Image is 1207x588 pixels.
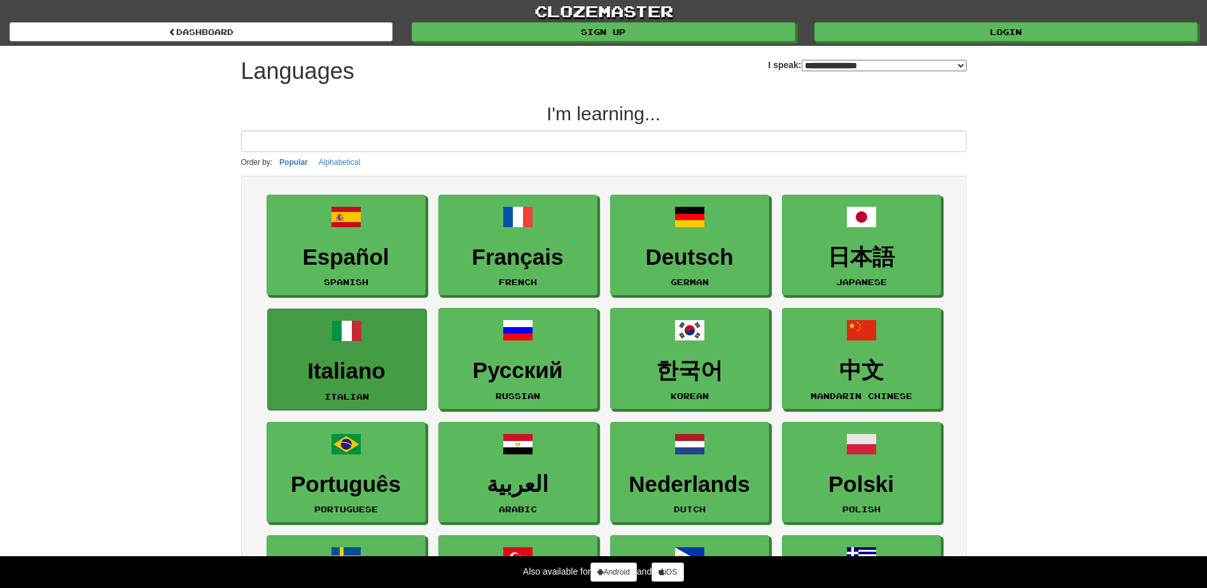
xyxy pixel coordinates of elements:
a: NederlandsDutch [610,422,769,523]
a: Sign up [412,22,795,41]
a: dashboard [10,22,393,41]
h3: 日本語 [789,245,934,270]
h3: Português [274,472,419,497]
a: iOS [652,563,684,582]
a: Android [590,563,636,582]
label: I speak: [768,59,966,71]
small: Order by: [241,158,273,167]
h2: I'm learning... [241,103,966,124]
a: DeutschGerman [610,195,769,296]
small: Polish [842,505,881,514]
h1: Languages [241,59,354,84]
a: العربيةArabic [438,422,597,523]
a: Login [814,22,1197,41]
a: 中文Mandarin Chinese [782,308,941,409]
h3: Français [445,245,590,270]
small: Italian [324,392,369,401]
a: РусскийRussian [438,308,597,409]
a: ItalianoItalian [267,309,426,410]
small: Portuguese [314,505,378,514]
h3: Polski [789,472,934,497]
small: Japanese [836,277,887,286]
small: Spanish [324,277,368,286]
h3: Nederlands [617,472,762,497]
small: Dutch [674,505,706,514]
h3: Deutsch [617,245,762,270]
small: French [499,277,537,286]
a: 한국어Korean [610,308,769,409]
small: Arabic [499,505,537,514]
small: Mandarin Chinese [811,391,912,400]
h3: Español [274,245,419,270]
h3: العربية [445,472,590,497]
h3: 中文 [789,358,934,383]
a: 日本語Japanese [782,195,941,296]
button: Popular [276,155,312,169]
a: PortuguêsPortuguese [267,422,426,523]
h3: 한국어 [617,358,762,383]
h3: Русский [445,358,590,383]
small: Korean [671,391,709,400]
h3: Italiano [274,359,419,384]
small: Russian [496,391,540,400]
a: FrançaisFrench [438,195,597,296]
small: German [671,277,709,286]
a: EspañolSpanish [267,195,426,296]
button: Alphabetical [315,155,364,169]
a: PolskiPolish [782,422,941,523]
select: I speak: [802,60,966,71]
